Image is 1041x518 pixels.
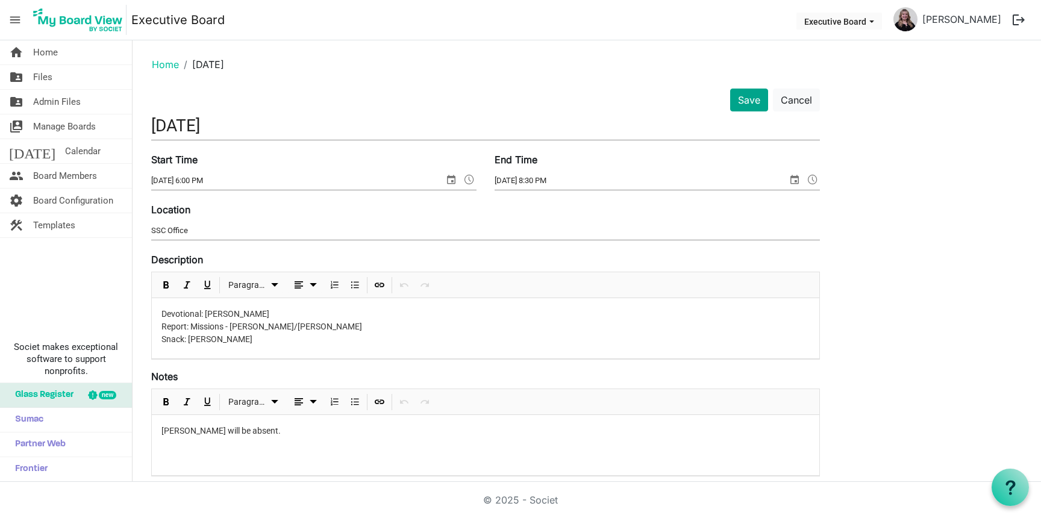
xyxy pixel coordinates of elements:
[158,395,175,410] button: Bold
[286,389,325,414] div: Alignments
[177,272,197,298] div: Italic
[9,40,23,64] span: home
[33,114,96,139] span: Manage Boards
[179,57,224,72] li: [DATE]
[287,278,322,293] button: dropdownbutton
[30,5,127,35] img: My Board View Logo
[156,389,177,414] div: Bold
[197,272,217,298] div: Underline
[151,111,820,140] input: Title
[131,8,225,32] a: Executive Board
[179,278,195,293] button: Italic
[369,272,390,298] div: Insert Link
[65,139,101,163] span: Calendar
[33,40,58,64] span: Home
[347,395,363,410] button: Bulleted List
[9,213,23,237] span: construction
[222,389,286,414] div: Formats
[444,172,458,187] span: select
[9,65,23,89] span: folder_shared
[345,389,365,414] div: Bulleted List
[199,395,216,410] button: Underline
[918,7,1006,31] a: [PERSON_NAME]
[33,213,75,237] span: Templates
[161,308,810,346] p: Devotional: [PERSON_NAME] Report: Missions - [PERSON_NAME]/[PERSON_NAME] Snack: [PERSON_NAME]
[369,389,390,414] div: Insert Link
[224,395,284,410] button: Paragraph dropdownbutton
[773,89,820,111] button: Cancel
[224,278,284,293] button: Paragraph dropdownbutton
[5,341,127,377] span: Societ makes exceptional software to support nonprofits.
[99,391,116,399] div: new
[9,408,43,432] span: Sumac
[33,189,113,213] span: Board Configuration
[177,389,197,414] div: Italic
[151,252,203,267] label: Description
[30,5,131,35] a: My Board View Logo
[179,395,195,410] button: Italic
[151,152,198,167] label: Start Time
[222,272,286,298] div: Formats
[9,139,55,163] span: [DATE]
[9,90,23,114] span: folder_shared
[324,389,345,414] div: Numbered List
[156,272,177,298] div: Bold
[228,395,267,410] span: Paragraph
[9,457,48,481] span: Frontier
[893,7,918,31] img: NMluhWrUwwEK8NKJ_vw3Z0gY1VjUDYgWNhBvvIlI1gBxmIsDOffBMyespWDkCFBxW8P_PbcUU5a8QOrb7cFjKQ_thumb.png
[372,278,388,293] button: Insert Link
[33,164,97,188] span: Board Members
[287,395,322,410] button: dropdownbutton
[33,65,52,89] span: Files
[286,272,325,298] div: Alignments
[9,189,23,213] span: settings
[1006,7,1031,33] button: logout
[372,395,388,410] button: Insert Link
[327,395,343,410] button: Numbered List
[9,432,66,457] span: Partner Web
[33,90,81,114] span: Admin Files
[327,278,343,293] button: Numbered List
[796,13,882,30] button: Executive Board dropdownbutton
[199,278,216,293] button: Underline
[228,278,267,293] span: Paragraph
[151,202,190,217] label: Location
[495,152,537,167] label: End Time
[347,278,363,293] button: Bulleted List
[158,278,175,293] button: Bold
[4,8,27,31] span: menu
[151,369,178,384] label: Notes
[197,389,217,414] div: Underline
[9,164,23,188] span: people
[9,114,23,139] span: switch_account
[345,272,365,298] div: Bulleted List
[730,89,768,111] button: Save
[152,58,179,70] a: Home
[161,425,810,437] p: [PERSON_NAME] will be absent.
[9,383,73,407] span: Glass Register
[483,494,558,506] a: © 2025 - Societ
[787,172,802,187] span: select
[324,272,345,298] div: Numbered List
